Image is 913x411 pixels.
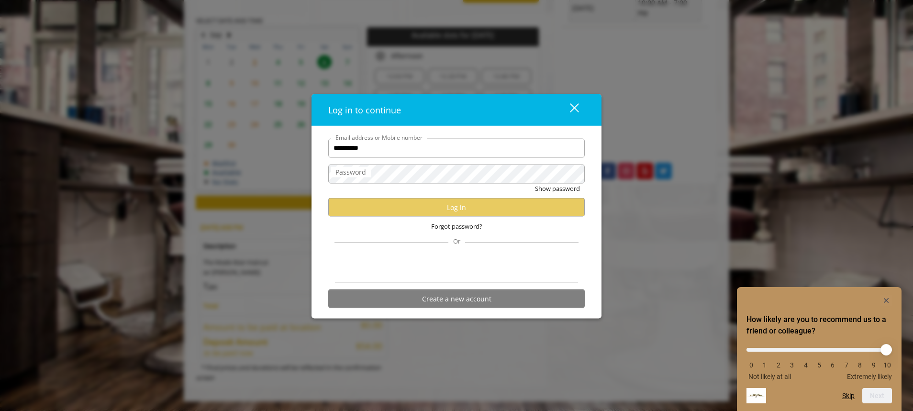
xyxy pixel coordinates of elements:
span: Extremely likely [847,373,892,380]
button: Skip [842,392,855,400]
label: Email address or Mobile number [331,133,427,142]
button: Hide survey [880,295,892,306]
input: Email address or Mobile number [328,138,585,157]
li: 5 [814,361,824,369]
li: 1 [760,361,769,369]
span: Or [448,237,465,245]
input: Password [328,164,585,183]
label: Password [331,167,371,177]
iframe: Sign in with Google Button [404,255,509,277]
div: How likely are you to recommend us to a friend or colleague? Select an option from 0 to 10, with ... [746,295,892,403]
li: 2 [774,361,783,369]
span: Forgot password? [431,222,482,232]
div: close dialog [559,103,578,117]
li: 3 [787,361,797,369]
li: 6 [828,361,837,369]
button: Show password [535,183,580,193]
li: 9 [869,361,879,369]
button: Log in [328,198,585,217]
li: 8 [855,361,865,369]
button: close dialog [552,100,585,120]
span: Log in to continue [328,104,401,115]
h2: How likely are you to recommend us to a friend or colleague? Select an option from 0 to 10, with ... [746,314,892,337]
li: 0 [746,361,756,369]
li: 10 [882,361,892,369]
button: Next question [862,388,892,403]
button: Create a new account [328,289,585,308]
li: 4 [801,361,811,369]
span: Not likely at all [748,373,791,380]
div: How likely are you to recommend us to a friend or colleague? Select an option from 0 to 10, with ... [746,341,892,380]
li: 7 [842,361,851,369]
